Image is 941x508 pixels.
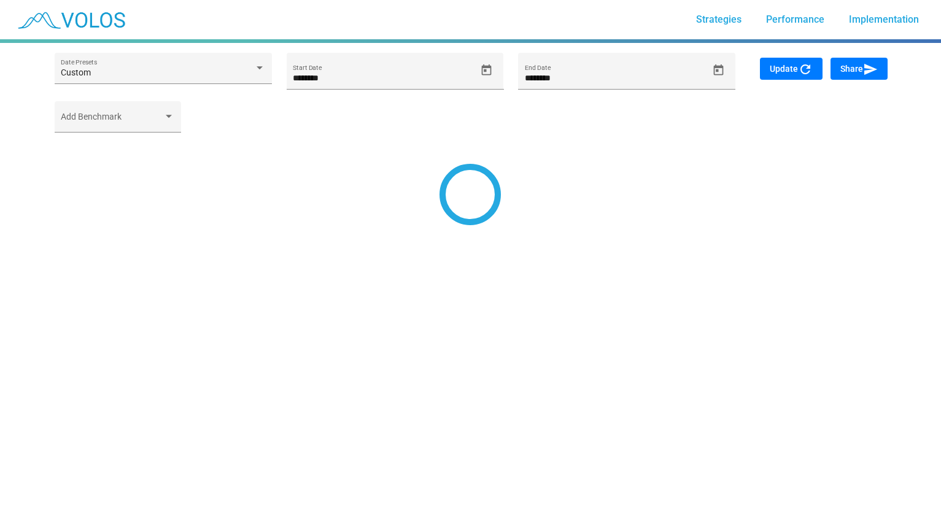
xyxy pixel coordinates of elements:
mat-icon: refresh [798,62,813,77]
img: blue_transparent.png [10,4,131,35]
span: Custom [61,67,91,77]
button: Share [831,58,888,80]
span: Implementation [849,13,919,25]
mat-icon: send [863,62,878,77]
a: Implementation [839,9,929,31]
a: Strategies [686,9,751,31]
button: Update [760,58,823,80]
span: Performance [766,13,824,25]
button: Open calendar [708,60,729,81]
span: Share [840,64,878,74]
a: Performance [756,9,834,31]
button: Open calendar [476,60,497,81]
span: Update [770,64,813,74]
span: Strategies [696,13,742,25]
